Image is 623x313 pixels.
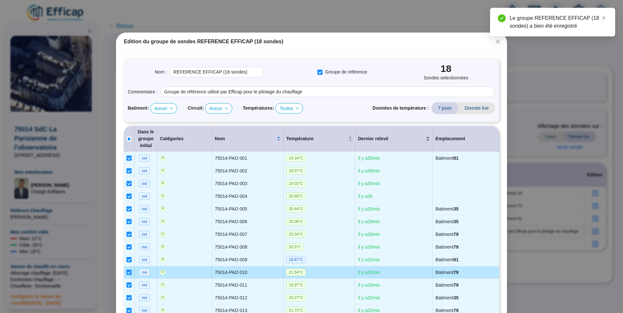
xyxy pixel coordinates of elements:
td: 75014-PAO 002 [212,165,283,177]
td: 75014-PAO 009 [212,253,283,266]
span: close [601,16,606,20]
span: Batiment [435,206,458,211]
span: R [160,270,166,275]
span: R [160,168,166,174]
span: Il y a 33 min [358,244,380,250]
span: Batiment [435,295,458,300]
span: Il y a 31 min [358,257,380,262]
div: Dans le groupe initial [137,129,154,149]
span: Batiment [435,232,458,237]
td: 75014-PAO 006 [212,215,283,228]
span: Il y a 35 min [358,206,380,211]
span: 18.67 °C [286,256,306,263]
td: 75014-PAO 005 [212,203,283,215]
span: 79 [454,270,459,275]
span: R [160,206,166,212]
span: Batiment [435,282,458,288]
span: oui [139,193,150,200]
span: Il y a 32 min [358,308,380,313]
span: Aucun [154,103,173,113]
span: Groupe de référence [323,69,370,75]
span: check-circle [498,14,506,22]
td: 75014-PAO 012 [212,292,283,304]
span: R [160,156,166,161]
a: Close [600,14,607,21]
span: R [160,244,166,250]
span: Batiment [435,244,458,250]
span: 20.34 °C [286,231,306,238]
span: Nom : [155,69,167,75]
span: oui [139,231,150,238]
th: Catégories [157,126,212,152]
span: Batiment [435,219,458,224]
span: Batiment [435,308,458,313]
input: G-NORD [169,67,263,77]
span: oui [139,269,150,276]
span: Il y a 28 min [358,219,380,224]
th: Nom [212,126,283,152]
th: Température [283,126,355,152]
span: 81 [454,257,459,262]
span: R [160,232,166,237]
span: 19.34 °C [286,155,306,162]
span: Il y a 32 min [358,295,380,300]
th: Dernier relevé [355,126,433,152]
span: Donnée live [458,102,495,114]
span: Températures : [243,105,274,112]
td: 75014-PAO 010 [212,266,283,279]
span: Sondes selectionnées [424,75,468,81]
div: Emplacement [435,135,496,142]
span: R [160,181,166,186]
div: Le groupe REFERENCE EFFICAP (18 sondes) a bien été enregistré [510,14,607,30]
span: 7 jours [431,102,458,114]
span: Il y a 26 min [358,232,380,237]
td: 75014-PAO 003 [212,177,283,190]
span: 81 [454,156,459,161]
td: 75014-PAO 004 [212,190,283,203]
span: Il y a 35 min [358,156,380,161]
span: R [160,219,166,225]
span: 19.97 °C [286,281,306,289]
span: 19.57 °C [286,167,306,174]
span: close [495,39,500,44]
span: Il y a 32 min [358,270,380,275]
span: 20.44 °C [286,205,306,212]
span: 20.06 °C [286,218,306,225]
span: 79 [454,244,459,250]
span: 18 [441,63,451,75]
td: 75014-PAO 011 [212,279,283,292]
span: R [160,194,166,199]
span: oui [139,205,150,212]
span: R [160,282,166,288]
span: Batiment [435,257,458,262]
span: oui [139,155,150,162]
button: Close [493,36,503,47]
span: Aucun [209,103,228,113]
span: down [295,106,299,110]
span: 35 [454,206,459,211]
span: 21.54 °C [286,269,306,276]
span: Dernier relevé [358,135,425,142]
span: Données de température : [372,105,429,112]
span: Nom [215,135,275,142]
span: 20.3 °C [286,243,303,251]
span: Batiment [435,156,458,161]
span: down [169,106,173,110]
span: R [160,257,166,263]
span: oui [139,281,150,289]
span: 79 [454,282,459,288]
span: oui [139,243,150,251]
span: Commentaire : [128,88,158,95]
span: oui [139,294,150,301]
span: Il y a 2 h [358,194,372,199]
td: 75014-PAO 007 [212,228,283,241]
span: 79 [454,308,459,313]
div: Edition du groupe de sondes REFERENCE EFFICAP (18 sondes) [124,38,499,46]
td: 75014-PAO 001 [212,152,283,165]
span: Il y a 35 min [358,181,380,186]
span: 79 [454,232,459,237]
span: Température [286,135,347,142]
span: Il y a 33 min [358,282,380,288]
span: Toutes [280,103,299,113]
span: Il y a 36 min [358,168,380,173]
